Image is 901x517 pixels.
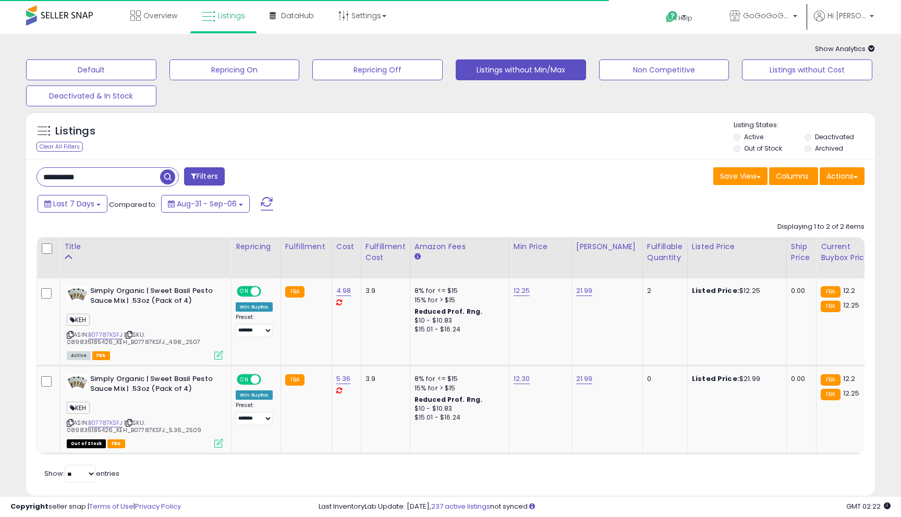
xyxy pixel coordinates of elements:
span: Columns [776,171,809,181]
b: Simply Organic | Sweet Basil Pesto Sauce Mix | .53oz (Pack of 4) [90,374,217,396]
b: Reduced Prof. Rng. [415,307,483,316]
span: Overview [143,10,177,21]
div: Amazon Fees [415,241,505,252]
div: 15% for > $15 [415,296,501,305]
label: Archived [815,144,843,153]
a: B07787KSFJ [88,418,123,427]
img: 51KeB4xF+tL._SL40_.jpg [67,286,88,302]
div: seller snap | | [10,502,181,512]
span: FBA [92,351,110,360]
div: 0 [647,374,679,384]
div: 15% for > $15 [415,384,501,393]
span: OFF [260,375,276,384]
div: Ship Price [791,241,812,263]
div: Displaying 1 to 2 of 2 items [777,222,865,232]
span: 12.2 [843,286,856,296]
div: 8% for <= $15 [415,286,501,296]
div: ASIN: [67,286,223,359]
strong: Copyright [10,501,48,511]
span: Last 7 Days [53,199,94,209]
span: 12.25 [843,300,860,310]
span: GoGoGoGoneLLC [743,10,790,21]
div: 0.00 [791,286,808,296]
button: Last 7 Days [38,195,107,213]
span: OFF [260,287,276,296]
span: All listings that are currently out of stock and unavailable for purchase on Amazon [67,439,106,448]
div: Fulfillable Quantity [647,241,683,263]
a: Privacy Policy [135,501,181,511]
div: $10 - $10.83 [415,316,501,325]
span: Show Analytics [815,44,875,54]
div: 3.9 [366,374,402,384]
div: Current Buybox Price [821,241,874,263]
p: Listing States: [734,120,874,130]
div: Last InventoryLab Update: [DATE], not synced. [319,502,891,512]
span: Listings [218,10,245,21]
label: Out of Stock [744,144,782,153]
h5: Listings [55,124,95,139]
img: 51KeB4xF+tL._SL40_.jpg [67,374,88,390]
div: $10 - $10.83 [415,404,501,413]
span: DataHub [281,10,314,21]
span: ON [238,287,251,296]
a: 4.98 [336,286,351,296]
div: Clear All Filters [36,142,83,152]
button: Aug-31 - Sep-06 [161,195,250,213]
span: | SKU: 089836185426_KEH_B07787KSFJ_5.36_2509 [67,418,201,434]
div: Fulfillment Cost [366,241,406,263]
div: Cost [336,241,357,252]
small: Amazon Fees. [415,252,421,262]
span: Aug-31 - Sep-06 [177,199,237,209]
b: Listed Price: [692,374,739,384]
b: Listed Price: [692,286,739,296]
span: Compared to: [109,200,157,210]
small: FBA [821,301,840,312]
div: $15.01 - $16.24 [415,325,501,334]
button: Deactivated & In Stock [26,85,156,106]
div: Preset: [236,402,273,425]
small: FBA [821,374,840,386]
small: FBA [821,286,840,298]
span: Show: entries [44,469,119,478]
button: Columns [769,167,818,185]
button: Filters [184,167,225,186]
div: $21.99 [692,374,778,384]
div: Fulfillment [285,241,327,252]
div: 3.9 [366,286,402,296]
div: Title [64,241,227,252]
button: Repricing Off [312,59,443,80]
small: FBA [285,374,305,386]
a: 12.25 [514,286,530,296]
small: FBA [285,286,305,298]
a: Help [658,3,713,34]
a: 21.99 [576,374,593,384]
div: Listed Price [692,241,782,252]
div: 0.00 [791,374,808,384]
div: Repricing [236,241,276,252]
div: $15.01 - $16.24 [415,413,501,422]
div: 2 [647,286,679,296]
span: Hi [PERSON_NAME] [827,10,867,21]
small: FBA [821,389,840,400]
span: 12.25 [843,388,860,398]
span: KEH [67,402,90,414]
a: Terms of Use [89,501,133,511]
a: 5.36 [336,374,351,384]
span: All listings currently available for purchase on Amazon [67,351,91,360]
span: KEH [67,314,90,326]
a: 12.30 [514,374,530,384]
span: ON [238,375,251,384]
div: Win BuyBox [236,302,273,312]
i: Get Help [665,10,678,23]
a: 21.99 [576,286,593,296]
div: Preset: [236,314,273,337]
div: [PERSON_NAME] [576,241,638,252]
span: 12.2 [843,374,856,384]
span: Help [678,14,692,22]
div: $12.25 [692,286,778,296]
b: Reduced Prof. Rng. [415,395,483,404]
span: 2025-09-14 02:22 GMT [846,501,891,511]
label: Active [744,132,763,141]
a: 237 active listings [431,501,490,511]
span: | SKU: 089836185426_KEH_B07787KSFJ_4.98_2507 [67,330,200,346]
